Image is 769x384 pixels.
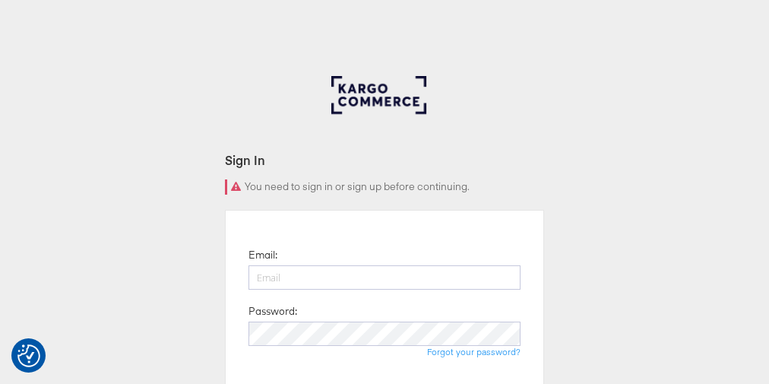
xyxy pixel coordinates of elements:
[225,151,544,169] div: Sign In
[17,344,40,367] img: Revisit consent button
[225,179,544,195] div: You need to sign in or sign up before continuing.
[427,346,521,357] a: Forgot your password?
[248,265,521,290] input: Email
[248,248,277,262] label: Email:
[248,304,297,319] label: Password:
[17,344,40,367] button: Consent Preferences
